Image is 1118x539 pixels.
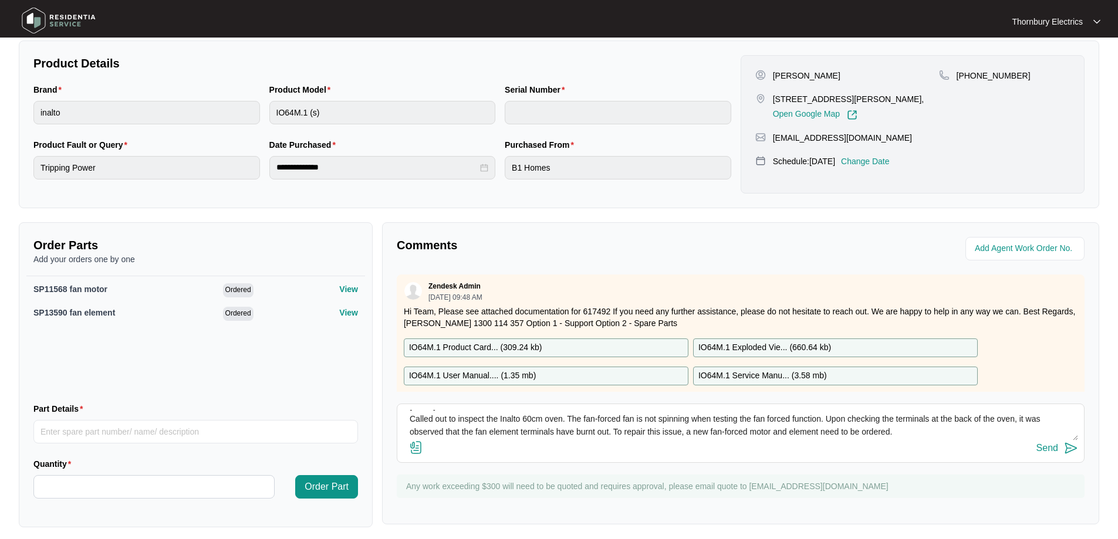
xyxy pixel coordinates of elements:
p: Product Details [33,55,731,72]
label: Product Fault or Query [33,139,132,151]
img: user.svg [404,282,422,300]
img: user-pin [755,70,766,80]
input: Part Details [33,420,358,443]
input: Purchased From [505,156,731,179]
p: Schedule: [DATE] [773,155,835,167]
img: map-pin [755,93,766,104]
p: Any work exceeding $300 will need to be quoted and requires approval, please email quote to [EMAI... [406,480,1079,492]
p: IO64M.1 User Manual.... ( 1.35 mb ) [409,369,536,382]
label: Purchased From [505,139,579,151]
span: Order Part [305,480,349,494]
input: Brand [33,101,260,124]
p: View [339,283,358,295]
label: Date Purchased [269,139,340,151]
img: dropdown arrow [1093,19,1100,25]
img: map-pin [939,70,950,80]
p: Hi Team, Please see attached documentation for 617492 If you need any further assistance, please ... [404,306,1078,329]
label: Part Details [33,403,88,415]
p: Add your orders one by one [33,253,358,265]
label: Quantity [33,458,76,470]
img: file-attachment-doc.svg [409,440,423,455]
textarea: [DATE] Called out to inspect the Inalto 60cm oven. The fan-forced fan is not spinning when testin... [403,410,1078,440]
p: IO64M.1 Exploded Vie... ( 660.64 kb ) [698,341,831,354]
span: Increase Value [261,476,274,487]
p: [STREET_ADDRESS][PERSON_NAME], [773,93,924,105]
span: Ordered [223,307,254,321]
p: Comments [397,237,732,253]
img: map-pin [755,155,766,166]
p: [EMAIL_ADDRESS][DOMAIN_NAME] [773,132,912,144]
input: Date Purchased [276,161,478,174]
input: Add Agent Work Order No. [975,242,1078,256]
button: Order Part [295,475,358,499]
input: Product Fault or Query [33,156,260,179]
p: Change Date [841,155,890,167]
p: IO64M.1 Service Manu... ( 3.58 mb ) [698,369,827,382]
span: SP11568 fan motor [33,284,107,294]
label: Product Model [269,84,336,96]
p: Zendesk Admin [428,282,481,291]
span: up [266,479,270,483]
label: Brand [33,84,66,96]
img: residentia service logo [18,3,100,38]
input: Serial Number [505,101,731,124]
input: Quantity [34,476,274,498]
div: Send [1036,443,1058,453]
p: Order Parts [33,237,358,253]
img: map-pin [755,132,766,143]
span: SP13590 fan element [33,308,115,317]
label: Serial Number [505,84,569,96]
span: Decrease Value [261,487,274,498]
p: View [339,307,358,318]
img: send-icon.svg [1064,441,1078,455]
p: [DATE] 09:48 AM [428,294,482,301]
span: Ordered [223,283,254,297]
img: Link-External [847,110,857,120]
a: Open Google Map [773,110,857,120]
input: Product Model [269,101,496,124]
p: [PERSON_NAME] [773,70,840,82]
p: IO64M.1 Product Card... ( 309.24 kb ) [409,341,542,354]
span: down [266,490,270,494]
p: [PHONE_NUMBER] [957,70,1031,82]
p: Thornbury Electrics [1012,16,1083,28]
button: Send [1036,440,1078,456]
